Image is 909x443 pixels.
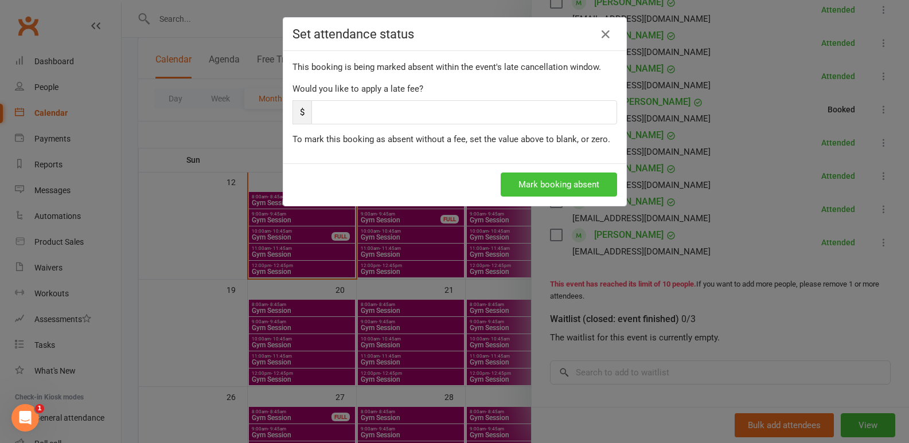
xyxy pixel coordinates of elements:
h4: Set attendance status [292,27,617,41]
div: Would you like to apply a late fee? [292,82,617,96]
span: 1 [35,404,44,413]
div: To mark this booking as absent without a fee, set the value above to blank, or zero. [292,132,617,146]
span: $ [292,100,311,124]
a: Close [596,25,615,44]
button: Mark booking absent [501,173,617,197]
iframe: Intercom live chat [11,404,39,432]
div: This booking is being marked absent within the event's late cancellation window. [292,60,617,74]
